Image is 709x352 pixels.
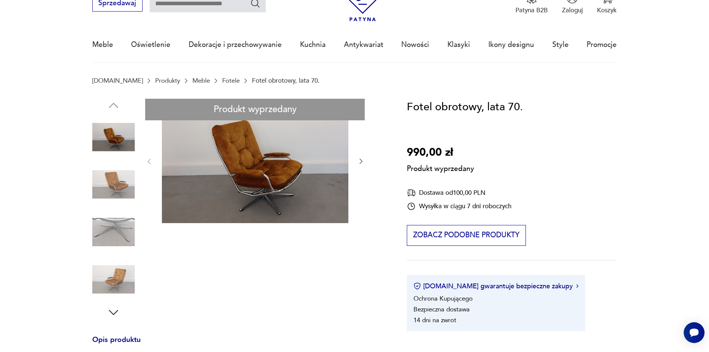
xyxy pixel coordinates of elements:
h3: Opis produktu [92,337,386,352]
p: Patyna B2B [515,6,548,15]
li: Bezpieczna dostawa [413,305,470,314]
a: Ikony designu [488,28,534,62]
a: Dekoracje i przechowywanie [189,28,282,62]
a: Sprzedawaj [92,1,143,7]
p: 990,00 zł [407,144,474,161]
a: Antykwariat [344,28,383,62]
a: Promocje [587,28,617,62]
a: Meble [92,28,113,62]
a: Nowości [401,28,429,62]
div: Wysyłka w ciągu 7 dni roboczych [407,202,511,211]
iframe: Smartsupp widget button [684,322,705,343]
button: [DOMAIN_NAME] gwarantuje bezpieczne zakupy [413,282,578,291]
img: Ikona dostawy [407,188,416,197]
p: Zaloguj [562,6,583,15]
p: Koszyk [597,6,617,15]
div: Dostawa od 100,00 PLN [407,188,511,197]
a: Fotele [222,77,240,84]
a: Klasyki [447,28,470,62]
li: 14 dni na zwrot [413,316,456,324]
a: Oświetlenie [131,28,170,62]
img: Ikona certyfikatu [413,282,421,290]
a: Style [552,28,569,62]
a: Produkty [155,77,180,84]
li: Ochrona Kupującego [413,294,473,303]
h1: Fotel obrotowy, lata 70. [407,99,523,116]
img: Ikona strzałki w prawo [576,284,578,288]
a: Meble [192,77,210,84]
p: Fotel obrotowy, lata 70. [252,77,320,84]
button: Zobacz podobne produkty [407,225,526,246]
a: Kuchnia [300,28,326,62]
p: Produkt wyprzedany [407,161,474,174]
a: [DOMAIN_NAME] [92,77,143,84]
